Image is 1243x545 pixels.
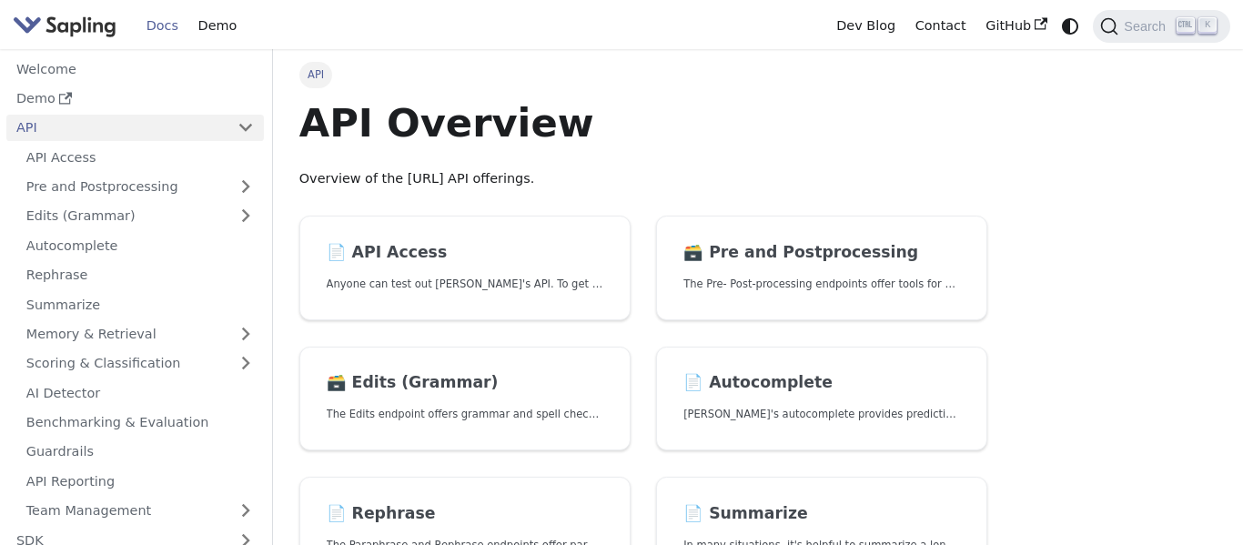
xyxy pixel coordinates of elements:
a: Memory & Retrieval [16,321,264,348]
a: Benchmarking & Evaluation [16,409,264,436]
a: 🗃️ Pre and PostprocessingThe Pre- Post-processing endpoints offer tools for preparing your text d... [656,216,987,320]
a: 📄️ API AccessAnyone can test out [PERSON_NAME]'s API. To get started with the API, simply: [299,216,631,320]
a: 📄️ Autocomplete[PERSON_NAME]'s autocomplete provides predictions of the next few characters or words [656,347,987,451]
h2: Summarize [683,504,960,524]
a: Sapling.ai [13,13,123,39]
p: Anyone can test out Sapling's API. To get started with the API, simply: [327,276,603,293]
h2: Edits (Grammar) [327,373,603,393]
h2: API Access [327,243,603,263]
button: Collapse sidebar category 'API' [227,115,264,141]
nav: Breadcrumbs [299,62,987,87]
h1: API Overview [299,98,987,147]
button: Switch between dark and light mode (currently system mode) [1057,13,1084,39]
a: Pre and Postprocessing [16,174,264,200]
kbd: K [1198,17,1217,34]
button: Search (Ctrl+K) [1093,10,1229,43]
a: API [6,115,227,141]
a: Summarize [16,291,264,318]
p: The Edits endpoint offers grammar and spell checking. [327,406,603,423]
h2: Rephrase [327,504,603,524]
a: Dev Blog [826,12,904,40]
a: Edits (Grammar) [16,203,264,229]
a: 🗃️ Edits (Grammar)The Edits endpoint offers grammar and spell checking. [299,347,631,451]
span: Search [1118,19,1177,34]
a: GitHub [975,12,1056,40]
p: The Pre- Post-processing endpoints offer tools for preparing your text data for ingestation as we... [683,276,960,293]
a: Scoring & Classification [16,350,264,377]
a: Welcome [6,56,264,82]
h2: Autocomplete [683,373,960,393]
a: Demo [188,12,247,40]
a: Docs [136,12,188,40]
p: Overview of the [URL] API offerings. [299,168,987,190]
a: Team Management [16,498,264,524]
span: API [299,62,333,87]
a: Autocomplete [16,232,264,258]
a: API Access [16,144,264,170]
a: Rephrase [16,262,264,288]
h2: Pre and Postprocessing [683,243,960,263]
p: Sapling's autocomplete provides predictions of the next few characters or words [683,406,960,423]
a: Demo [6,86,264,112]
a: AI Detector [16,379,264,406]
a: Contact [905,12,976,40]
a: API Reporting [16,468,264,494]
a: Guardrails [16,439,264,465]
img: Sapling.ai [13,13,116,39]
